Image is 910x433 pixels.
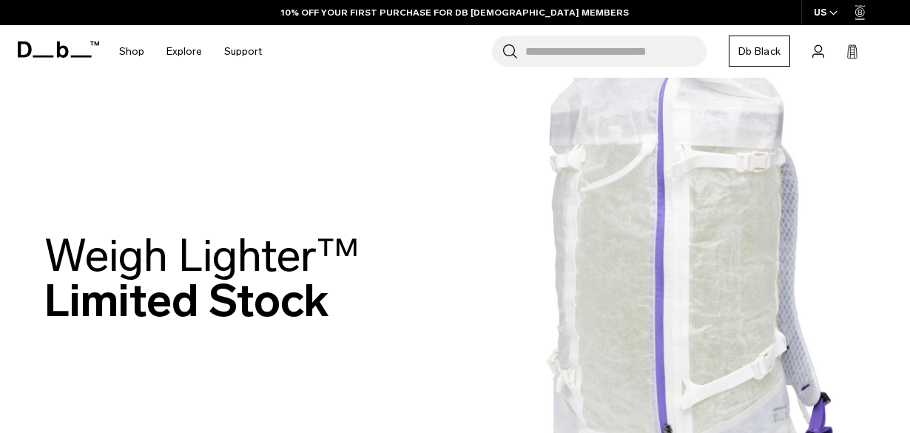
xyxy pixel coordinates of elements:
[44,233,360,323] h2: Limited Stock
[44,229,360,283] span: Weigh Lighter™
[729,36,790,67] a: Db Black
[224,25,262,78] a: Support
[119,25,144,78] a: Shop
[281,6,629,19] a: 10% OFF YOUR FIRST PURCHASE FOR DB [DEMOGRAPHIC_DATA] MEMBERS
[166,25,202,78] a: Explore
[108,25,273,78] nav: Main Navigation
